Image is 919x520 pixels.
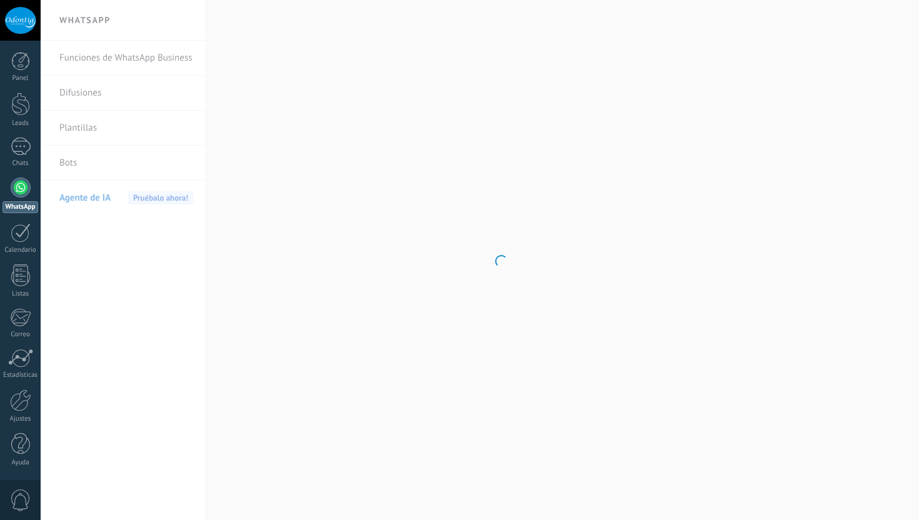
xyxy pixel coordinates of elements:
[3,290,39,298] div: Listas
[3,415,39,423] div: Ajustes
[3,159,39,167] div: Chats
[3,246,39,254] div: Calendario
[3,74,39,82] div: Panel
[3,119,39,127] div: Leads
[3,201,38,213] div: WhatsApp
[3,331,39,339] div: Correo
[3,459,39,467] div: Ayuda
[3,371,39,379] div: Estadísticas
